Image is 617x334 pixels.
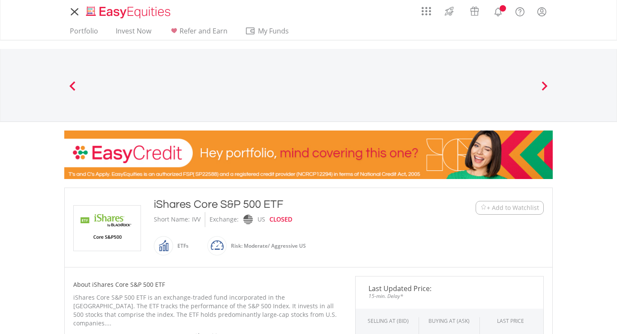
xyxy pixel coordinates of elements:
img: vouchers-v2.svg [467,4,482,18]
div: US [258,212,265,227]
div: Short Name: [154,212,190,227]
img: EQU.US.IVV.png [75,206,139,251]
span: + Add to Watchlist [487,203,539,212]
a: Invest Now [112,27,155,40]
p: iShares Core S&P 500 ETF is an exchange-traded fund incorporated in the [GEOGRAPHIC_DATA]. The ET... [73,293,342,328]
img: EasyCredit Promotion Banner [64,131,553,179]
a: Notifications [487,2,509,19]
img: grid-menu-icon.svg [422,6,431,16]
img: thrive-v2.svg [442,4,456,18]
img: EasyEquities_Logo.png [84,5,174,19]
a: Vouchers [462,2,487,18]
img: Watchlist [480,204,487,211]
div: Risk: Moderate/ Aggressive US [227,236,306,256]
div: iShares Core S&P 500 ETF [154,197,423,212]
div: IVV [192,212,201,227]
span: My Funds [245,25,301,36]
div: SELLING AT (BID) [368,317,409,325]
h5: About iShares Core S&P 500 ETF [73,280,342,289]
a: AppsGrid [416,2,437,16]
img: nasdaq.png [243,215,253,225]
div: LAST PRICE [497,317,524,325]
div: Exchange: [210,212,239,227]
a: Refer and Earn [165,27,231,40]
a: FAQ's and Support [509,2,531,19]
a: Home page [83,2,174,19]
span: Refer and Earn [180,26,228,36]
span: Last Updated Price: [362,285,537,292]
div: CLOSED [270,212,292,227]
div: ETFs [173,236,189,256]
a: My Profile [531,2,553,21]
span: BUYING AT (ASK) [428,317,470,325]
button: Watchlist + Add to Watchlist [476,201,544,215]
a: Portfolio [66,27,102,40]
span: 15-min. Delay* [362,292,537,300]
